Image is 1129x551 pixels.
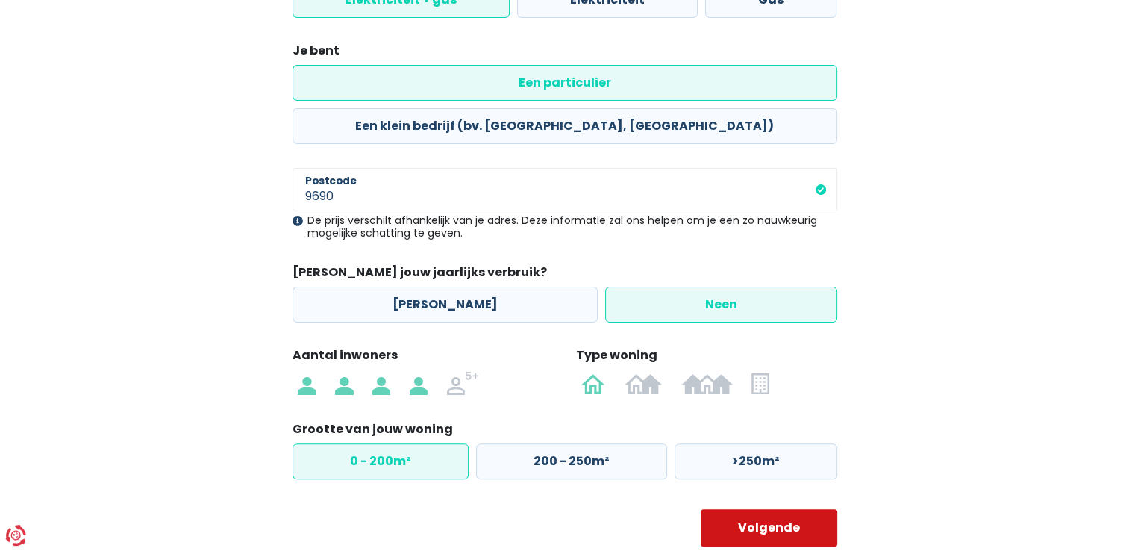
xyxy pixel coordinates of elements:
label: 200 - 250m² [476,443,667,479]
img: 4 personen [410,371,428,395]
legend: [PERSON_NAME] jouw jaarlijks verbruik? [293,264,837,287]
div: De prijs verschilt afhankelijk van je adres. Deze informatie zal ons helpen om je een zo nauwkeur... [293,214,837,240]
img: Open bebouwing [581,371,605,395]
img: Halfopen bebouwing [625,371,662,395]
label: 0 - 200m² [293,443,469,479]
img: 3 personen [372,371,390,395]
legend: Type woning [576,346,837,370]
label: Een particulier [293,65,837,101]
legend: Je bent [293,42,837,65]
img: 5+ personen [447,371,480,395]
legend: Grootte van jouw woning [293,420,837,443]
img: 2 personen [335,371,353,395]
label: >250m² [675,443,837,479]
label: Een klein bedrijf (bv. [GEOGRAPHIC_DATA], [GEOGRAPHIC_DATA]) [293,108,837,144]
label: [PERSON_NAME] [293,287,598,323]
img: 1 persoon [298,371,316,395]
img: Gesloten bebouwing [681,371,733,395]
input: 1000 [293,168,837,211]
legend: Aantal inwoners [293,346,554,370]
button: Volgende [701,509,837,547]
label: Neen [605,287,837,323]
img: Appartement [751,371,769,395]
